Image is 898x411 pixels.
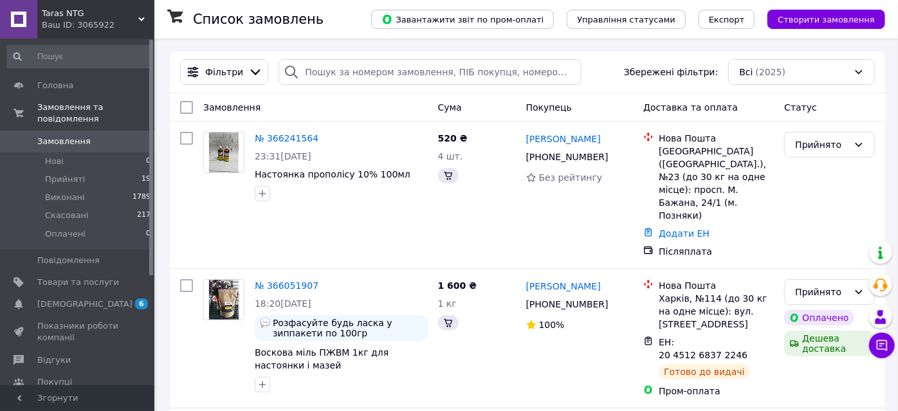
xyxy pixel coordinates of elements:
a: Настоянка прополісу 10% 100мл [255,169,410,179]
span: 520 ₴ [438,133,468,143]
span: Нові [45,156,64,167]
div: Харків, №114 (до 30 кг на одне місце): вул. [STREET_ADDRESS] [659,292,774,331]
span: Розфасуйте будь ласка у зиппакети по 100гр [273,318,423,338]
input: Пошук за номером замовлення, ПІБ покупця, номером телефону, Email, номером накладної [279,59,582,85]
a: Фото товару [203,279,244,320]
span: Скасовані [45,210,89,221]
span: Фільтри [205,66,243,78]
div: Післяплата [659,245,774,258]
span: Показники роботи компанії [37,320,119,343]
span: Статус [784,102,817,113]
span: Завантажити звіт по пром-оплаті [381,14,544,25]
span: 19 [142,174,151,185]
span: 100% [539,320,565,330]
span: 23:31[DATE] [255,151,311,161]
span: Taras NTG [42,8,138,19]
input: Пошук [6,45,152,68]
span: Управління статусами [577,15,675,24]
a: № 366241564 [255,133,318,143]
span: ЕН: 20 4512 6837 2246 [659,337,747,360]
button: Завантажити звіт по пром-оплаті [371,10,554,29]
span: 0 [146,228,151,240]
button: Створити замовлення [767,10,885,29]
span: [DEMOGRAPHIC_DATA] [37,298,133,310]
span: Без рейтингу [539,172,603,183]
span: 217 [137,210,151,221]
span: Доставка та оплата [643,102,738,113]
div: Оплачено [784,310,854,325]
img: Фото товару [209,280,239,320]
a: Створити замовлення [755,14,885,24]
a: Додати ЕН [659,228,710,239]
div: Дешева доставка [784,331,875,356]
span: 1789 [133,192,151,203]
span: 6 [135,298,148,309]
span: Покупець [526,102,572,113]
span: Прийняті [45,174,85,185]
a: [PERSON_NAME] [526,280,601,293]
span: Збережені фільтри: [624,66,718,78]
div: Прийнято [795,285,848,299]
h1: Список замовлень [193,12,324,27]
span: 1 600 ₴ [438,280,477,291]
span: Покупці [37,376,72,388]
span: Cума [438,102,462,113]
span: Замовлення [203,102,261,113]
div: Готово до видачі [659,364,750,379]
span: 1 кг [438,298,457,309]
a: № 366051907 [255,280,318,291]
a: [PERSON_NAME] [526,132,601,145]
img: Фото товару [209,132,239,172]
span: Замовлення та повідомлення [37,102,154,125]
div: Нова Пошта [659,279,774,292]
span: 4 шт. [438,151,463,161]
span: Виконані [45,192,85,203]
span: Повідомлення [37,255,100,266]
button: Управління статусами [567,10,686,29]
div: Пром-оплата [659,385,774,397]
div: Прийнято [795,138,848,152]
span: Відгуки [37,354,71,366]
a: Фото товару [203,132,244,173]
span: 0 [146,156,151,167]
div: [GEOGRAPHIC_DATA] ([GEOGRAPHIC_DATA].), №23 (до 30 кг на одне місце): просп. М. Бажана, 24/1 (м. ... [659,145,774,222]
div: Нова Пошта [659,132,774,145]
span: (2025) [756,67,786,77]
span: Створити замовлення [778,15,875,24]
span: Головна [37,80,73,91]
img: :speech_balloon: [260,318,270,328]
span: Товари та послуги [37,277,119,288]
div: [PHONE_NUMBER] [524,148,611,166]
div: [PHONE_NUMBER] [524,295,611,313]
span: 18:20[DATE] [255,298,311,309]
button: Експорт [699,10,755,29]
div: Ваш ID: 3065922 [42,19,154,31]
span: Експорт [709,15,745,24]
span: Оплачені [45,228,86,240]
button: Чат з покупцем [869,333,895,358]
span: Всі [739,66,753,78]
span: Замовлення [37,136,91,147]
a: Воскова міль ПЖВМ 1кг для настоянки і мазей [255,347,389,370]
